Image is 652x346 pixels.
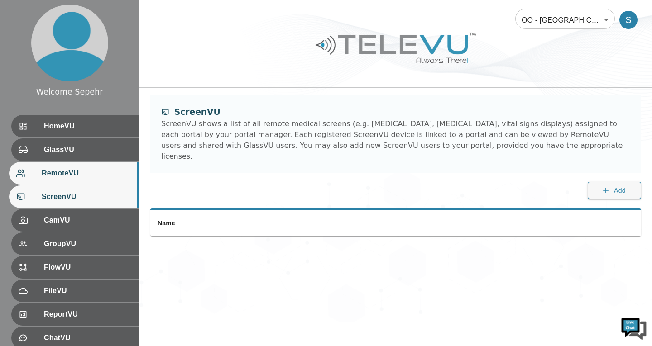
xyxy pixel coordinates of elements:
img: d_736959983_company_1615157101543_736959983 [15,42,38,65]
div: ReportVU [11,303,139,326]
div: ScreenVU [9,185,139,208]
div: OO - [GEOGRAPHIC_DATA] - [PERSON_NAME] [515,7,615,33]
div: Chat with us now [47,47,152,59]
span: ReportVU [44,309,132,320]
div: GlassVU [11,138,139,161]
span: HomeVU [44,121,132,132]
span: Add [614,185,626,196]
div: Minimize live chat window [149,5,170,26]
div: ScreenVU [161,106,630,118]
span: Name [158,219,175,227]
div: FlowVU [11,256,139,279]
span: ScreenVU [42,191,132,202]
table: simple table [150,210,641,236]
img: Logo [314,29,477,66]
div: GroupVU [11,232,139,255]
div: CamVU [11,209,139,232]
span: RemoteVU [42,168,132,179]
span: GroupVU [44,238,132,249]
div: S [619,11,638,29]
div: Welcome Sepehr [36,86,103,98]
span: ChatVU [44,332,132,343]
span: CamVU [44,215,132,226]
img: Chat Widget [620,314,647,341]
span: GlassVU [44,144,132,155]
div: FileVU [11,280,139,302]
span: FileVU [44,285,132,296]
span: We're online! [53,114,125,205]
div: HomeVU [11,115,139,137]
span: FlowVU [44,262,132,273]
div: RemoteVU [9,162,139,185]
textarea: Type your message and hit 'Enter' [5,247,173,279]
img: profile.png [31,5,108,81]
div: ScreenVU shows a list of all remote medical screens (e.g. [MEDICAL_DATA], [MEDICAL_DATA], vital s... [161,118,630,162]
button: Add [588,182,641,199]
